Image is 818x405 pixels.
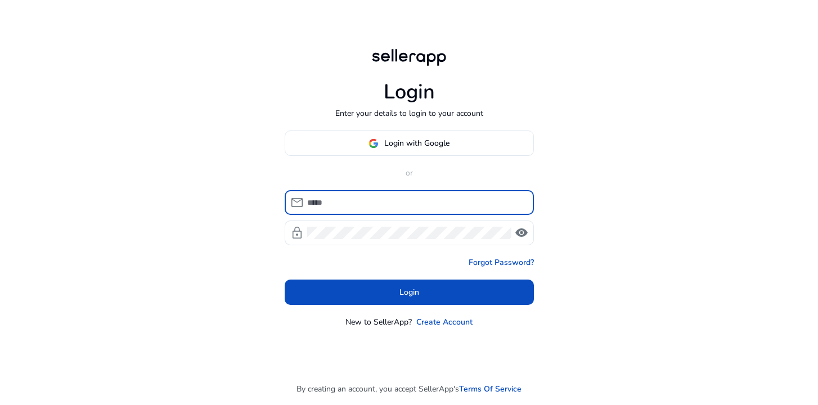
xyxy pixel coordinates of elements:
p: New to SellerApp? [345,316,412,328]
a: Create Account [416,316,473,328]
span: mail [290,196,304,209]
img: google-logo.svg [368,138,379,148]
span: lock [290,226,304,240]
p: or [285,167,534,179]
span: Login with Google [384,137,450,149]
p: Enter your details to login to your account [335,107,483,119]
h1: Login [384,80,435,104]
button: Login [285,280,534,305]
span: visibility [515,226,528,240]
a: Forgot Password? [469,256,534,268]
a: Terms Of Service [459,383,522,395]
button: Login with Google [285,130,534,156]
span: Login [399,286,419,298]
